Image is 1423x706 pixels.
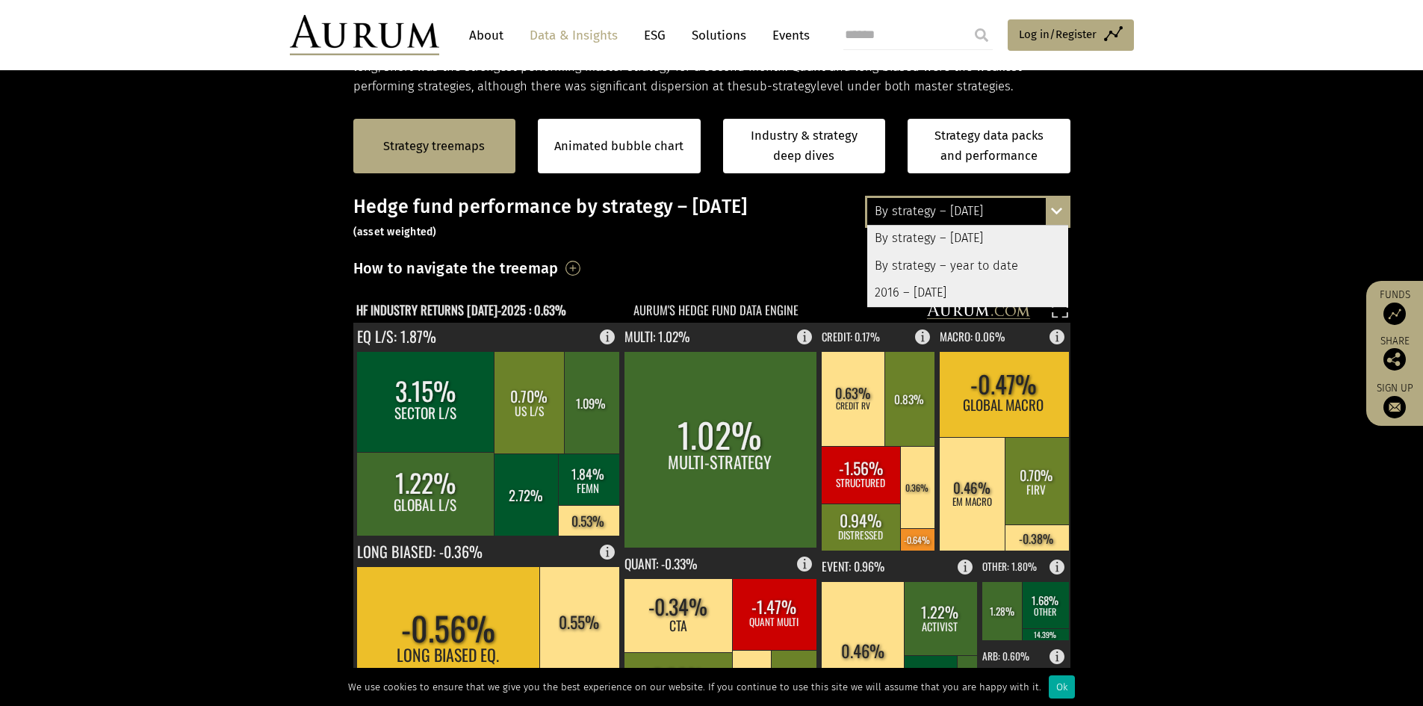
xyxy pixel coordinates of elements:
div: Share [1374,336,1416,371]
a: Data & Insights [522,22,625,49]
img: Sign up to our newsletter [1383,396,1406,418]
div: 2016 – [DATE] [867,279,1068,306]
a: Strategy treemaps [383,137,485,156]
input: Submit [967,20,996,50]
a: ESG [636,22,673,49]
small: (asset weighted) [353,226,437,238]
a: Industry & strategy deep dives [723,119,886,173]
a: Events [765,22,810,49]
h3: Hedge fund performance by strategy – [DATE] [353,196,1070,241]
span: sub-strategy [746,79,816,93]
img: Aurum [290,15,439,55]
h3: How to navigate the treemap [353,256,559,281]
img: Share this post [1383,348,1406,371]
a: About [462,22,511,49]
a: Solutions [684,22,754,49]
a: Sign up [1374,382,1416,418]
a: Funds [1374,288,1416,325]
span: Log in/Register [1019,25,1097,43]
div: By strategy – [DATE] [867,226,1068,253]
a: Log in/Register [1008,19,1134,51]
div: By strategy – [DATE] [867,198,1068,225]
div: By strategy – year to date [867,253,1068,279]
img: Access Funds [1383,303,1406,325]
a: Strategy data packs and performance [908,119,1070,173]
a: Animated bubble chart [554,137,683,156]
div: Ok [1049,675,1075,699]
